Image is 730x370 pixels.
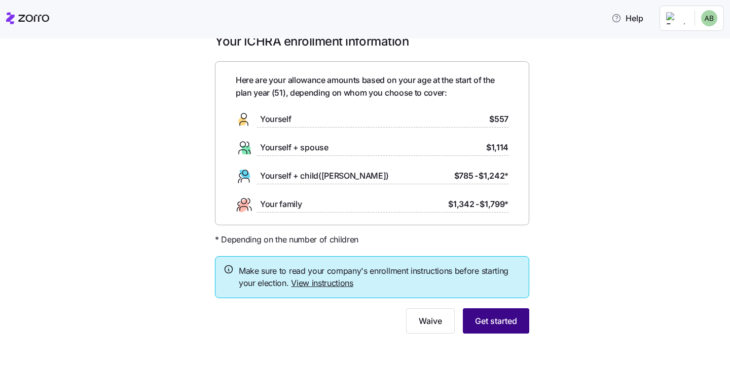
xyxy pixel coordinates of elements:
[406,308,455,334] button: Waive
[454,170,473,182] span: $785
[475,315,517,327] span: Get started
[260,170,389,182] span: Yourself + child([PERSON_NAME])
[480,198,508,211] span: $1,799
[260,141,328,154] span: Yourself + spouse
[611,12,643,24] span: Help
[603,8,651,28] button: Help
[486,141,508,154] span: $1,114
[236,74,508,99] span: Here are your allowance amounts based on your age at the start of the plan year ( 51 ), depending...
[239,265,521,290] span: Make sure to read your company's enrollment instructions before starting your election.
[215,33,529,49] h1: Your ICHRA enrollment information
[489,113,508,126] span: $557
[479,170,508,182] span: $1,242
[448,198,474,211] span: $1,342
[474,170,478,182] span: -
[666,12,686,24] img: Employer logo
[463,308,529,334] button: Get started
[260,113,291,126] span: Yourself
[260,198,302,211] span: Your family
[701,10,717,26] img: f51c6d280be2db1075b17e9ea1d05e23
[291,278,353,288] a: View instructions
[215,233,358,246] span: * Depending on the number of children
[476,198,479,211] span: -
[419,315,442,327] span: Waive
